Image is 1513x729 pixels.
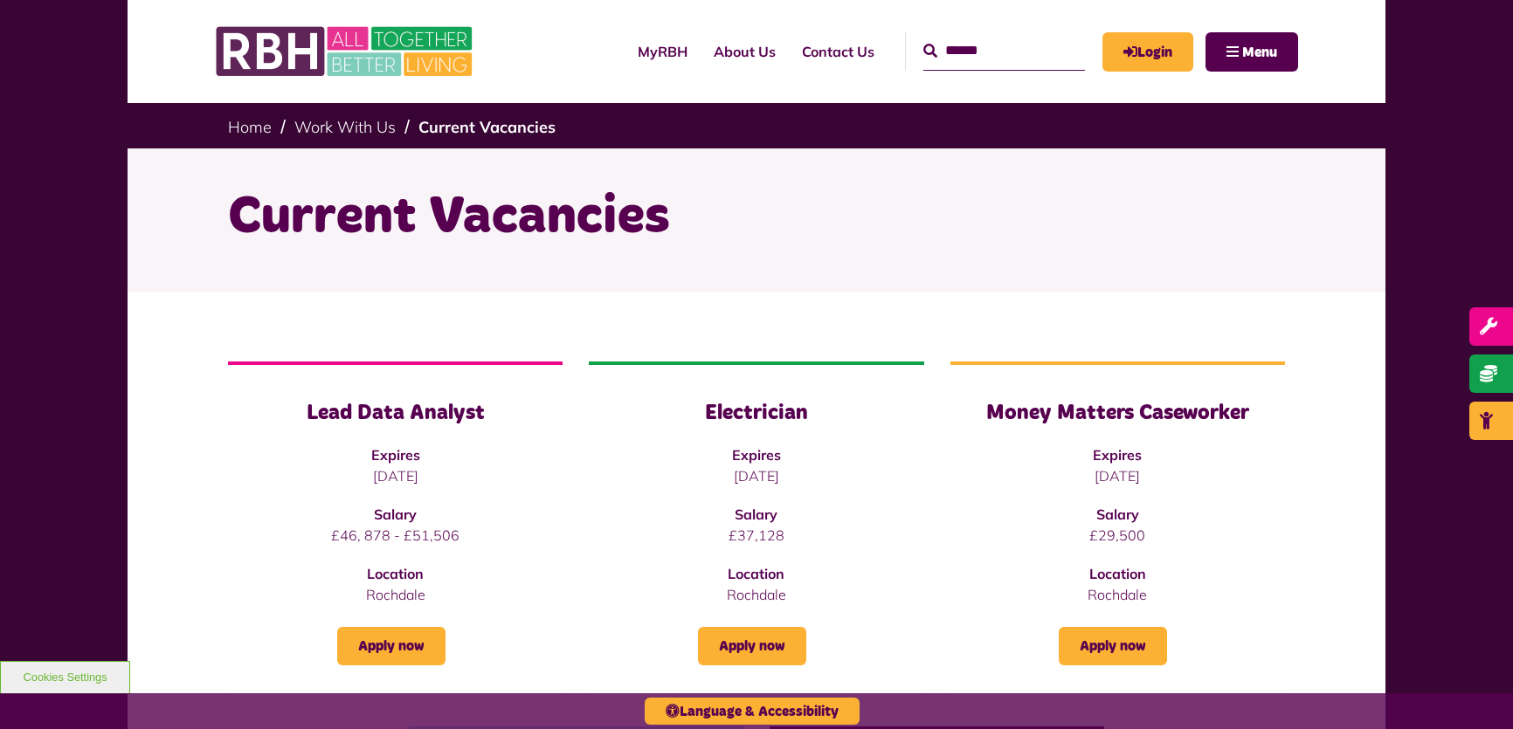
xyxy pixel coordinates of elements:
[1089,565,1146,582] strong: Location
[337,627,446,665] a: Apply now
[228,183,1285,251] h1: Current Vacancies
[698,627,806,665] a: Apply now
[1096,505,1139,523] strong: Salary
[624,584,888,605] p: Rochdale
[624,525,888,546] p: £37,128
[418,117,556,137] a: Current Vacancies
[1434,650,1513,729] iframe: Netcall Web Assistant for live chat
[1206,32,1298,72] button: Navigation
[263,525,528,546] p: £46, 878 - £51,506
[985,525,1250,546] p: £29,500
[985,465,1250,486] p: [DATE]
[728,565,784,582] strong: Location
[625,28,701,75] a: MyRBH
[735,505,777,523] strong: Salary
[263,400,528,427] h3: Lead Data Analyst
[624,465,888,486] p: [DATE]
[732,446,781,464] strong: Expires
[624,400,888,427] h3: Electrician
[263,584,528,605] p: Rochdale
[294,117,396,137] a: Work With Us
[263,465,528,486] p: [DATE]
[1102,32,1193,72] a: MyRBH
[985,400,1250,427] h3: Money Matters Caseworker
[374,505,417,523] strong: Salary
[701,28,789,75] a: About Us
[1093,446,1142,464] strong: Expires
[1059,627,1167,665] a: Apply now
[645,698,860,725] button: Language & Accessibility
[789,28,888,75] a: Contact Us
[367,565,424,582] strong: Location
[215,17,477,86] img: RBH
[1242,45,1277,59] span: Menu
[985,584,1250,605] p: Rochdale
[228,117,272,137] a: Home
[371,446,420,464] strong: Expires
